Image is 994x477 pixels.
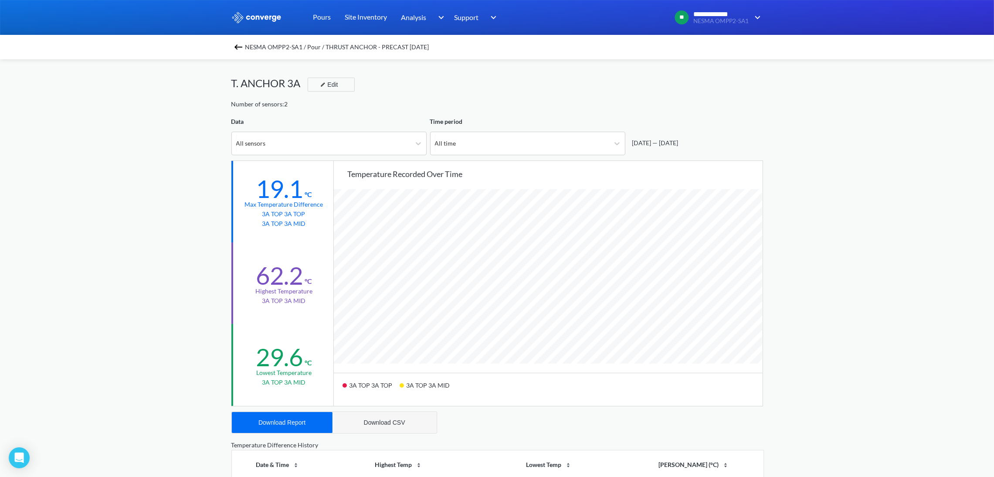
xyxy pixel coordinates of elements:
span: NESMA OMPP2-SA1 [694,18,749,24]
button: Download CSV [332,412,437,433]
div: 3A TOP 3A MID [400,378,457,399]
div: All sensors [236,139,266,148]
div: Download CSV [364,419,405,426]
div: 62.2 [256,261,303,290]
img: downArrow.svg [432,12,446,23]
p: 3A TOP 3A MID [262,296,306,306]
div: Download Report [258,419,305,426]
button: Edit [308,78,355,92]
button: Download Report [232,412,332,433]
div: All time [435,139,456,148]
div: Temperature recorded over time [348,168,763,180]
p: 3A TOP 3A MID [262,378,306,387]
img: backspace.svg [233,42,244,52]
img: sort-icon.svg [722,462,729,469]
div: Max temperature difference [245,200,323,209]
img: sort-icon.svg [415,462,422,469]
div: Open Intercom Messenger [9,447,30,468]
span: Support [455,12,479,23]
img: sort-icon.svg [292,462,299,469]
img: edit-icon.svg [320,82,326,87]
span: Analysis [401,12,427,23]
p: 3A TOP 3A MID [262,219,306,228]
div: 29.6 [256,342,303,372]
img: logo_ewhite.svg [231,12,282,23]
div: Highest temperature [255,286,312,296]
div: Lowest temperature [256,368,312,378]
span: NESMA OMPP2-SA1 / Pour / THRUST ANCHOR - PRECAST [DATE] [245,41,429,53]
div: Data [231,117,427,126]
div: Number of sensors: 2 [231,99,288,109]
img: downArrow.svg [485,12,499,23]
p: 3A TOP 3A TOP [262,209,306,219]
div: [DATE] — [DATE] [629,138,678,148]
div: T. ANCHOR 3A [231,75,308,92]
div: Temperature Difference History [231,440,763,450]
div: Time period [430,117,625,126]
img: downArrow.svg [749,12,763,23]
div: 19.1 [256,174,303,204]
div: 3A TOP 3A TOP [343,378,400,399]
div: Edit [317,79,339,90]
img: sort-icon.svg [565,462,572,469]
